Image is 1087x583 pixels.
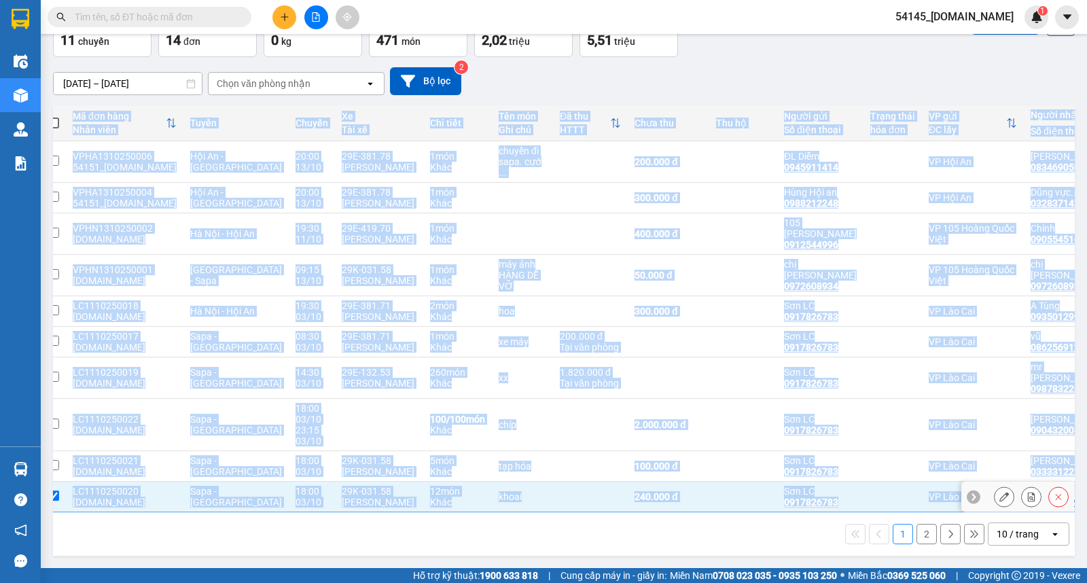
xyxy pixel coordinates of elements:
[784,378,838,389] div: 0917826783
[73,331,177,342] div: LC1110250017
[784,162,838,173] div: 0945911414
[887,570,946,581] strong: 0369 525 060
[430,187,485,198] div: 1 món
[342,466,416,477] div: [PERSON_NAME]
[499,336,546,347] div: xe máy
[217,77,310,90] div: Chọn văn phòng nhận
[73,466,177,477] div: lnson.got
[296,455,328,466] div: 18:00
[635,228,702,239] div: 400.000 đ
[560,378,621,389] div: Tại văn phòng
[635,461,702,472] div: 100.000 đ
[997,527,1039,541] div: 10 / trang
[430,378,485,389] div: Khác
[430,198,485,209] div: Khác
[1031,311,1085,322] div: 0935012992
[56,12,66,22] span: search
[14,524,27,537] span: notification
[14,54,28,69] img: warehouse-icon
[54,73,202,94] input: Select a date range.
[390,67,461,95] button: Bộ lọc
[73,367,177,378] div: LC1110250019
[430,425,485,436] div: Khác
[190,264,282,286] span: [GEOGRAPHIC_DATA] - Sapa
[75,10,235,24] input: Tìm tên, số ĐT hoặc mã đơn
[784,124,857,135] div: Số điện thoại
[929,124,1006,135] div: ĐC lấy
[784,311,838,322] div: 0917826783
[296,275,328,286] div: 13/10
[430,486,485,497] div: 12 món
[342,162,416,173] div: [PERSON_NAME]
[635,419,702,430] div: 2.000.000 đ
[342,12,352,22] span: aim
[60,32,75,48] span: 11
[296,367,328,378] div: 14:30
[296,162,328,173] div: 13/10
[784,466,838,477] div: 0917826783
[784,111,857,122] div: Người gửi
[73,198,177,209] div: 54151_phuongan.got
[342,111,416,122] div: Xe
[1031,466,1085,477] div: 0333312229
[430,118,485,128] div: Chi tiết
[430,414,485,425] div: 100 / 100 món
[78,36,109,47] span: chuyến
[1055,5,1079,29] button: caret-down
[430,466,485,477] div: Khác
[296,414,328,425] div: 03/10
[635,270,702,281] div: 50.000 đ
[73,311,177,322] div: lnson.got
[296,425,328,436] div: 23:15
[296,342,328,353] div: 03/10
[336,5,359,29] button: aim
[560,124,610,135] div: HTTT
[296,118,328,128] div: Chuyến
[870,111,915,122] div: Trạng thái
[784,342,838,353] div: 0917826783
[560,367,621,378] div: 1.820.000 đ
[73,486,177,497] div: LC1110250020
[499,167,507,178] span: ...
[499,111,546,122] div: Tên món
[296,331,328,342] div: 08:30
[635,491,702,502] div: 240.000 đ
[190,455,282,477] span: Sapa - [GEOGRAPHIC_DATA]
[430,234,485,245] div: Khác
[929,111,1006,122] div: VP gửi
[413,568,538,583] span: Hỗ trợ kỹ thuật:
[916,524,937,544] button: 2
[929,192,1017,203] div: VP Hội An
[929,491,1017,502] div: VP Lào Cai
[1038,6,1048,16] sup: 1
[560,111,610,122] div: Đã thu
[73,151,177,162] div: VPHA1310250006
[784,151,857,162] div: ĐL Diễm
[885,8,1024,25] span: 54145_[DOMAIN_NAME]
[280,12,289,22] span: plus
[73,342,177,353] div: lnson.got
[784,455,857,466] div: Sơn LC
[14,156,28,171] img: solution-icon
[342,151,416,162] div: 29E-381.78
[296,436,328,446] div: 03/10
[499,372,546,383] div: xx
[635,192,702,203] div: 300.000 đ
[342,234,416,245] div: [PERSON_NAME]
[190,306,255,317] span: Hà Nội - Hội An
[784,300,857,311] div: Sơn LC
[670,568,837,583] span: Miền Nam
[430,151,485,162] div: 1 món
[956,568,958,583] span: |
[430,311,485,322] div: Khác
[73,234,177,245] div: phuongan.got
[560,342,621,353] div: Tại văn phòng
[296,198,328,209] div: 13/10
[296,311,328,322] div: 03/10
[635,306,702,317] div: 300.000 đ
[73,300,177,311] div: LC1110250018
[482,32,507,48] span: 2,02
[73,264,177,275] div: VPHN1310250001
[929,372,1017,383] div: VP Lào Cai
[342,486,416,497] div: 29K-031.58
